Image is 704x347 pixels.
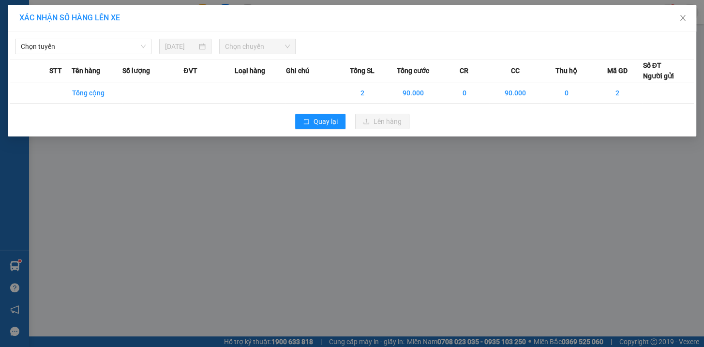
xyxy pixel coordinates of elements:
[72,82,122,104] td: Tổng cộng
[388,82,438,104] td: 90.000
[165,41,197,52] input: 13/08/2025
[643,60,674,81] div: Số ĐT Người gửi
[19,13,120,22] span: XÁC NHẬN SỐ HÀNG LÊN XE
[72,65,100,76] span: Tên hàng
[314,116,338,127] span: Quay lại
[350,65,374,76] span: Tổng SL
[5,56,78,72] h2: VT956B2H
[555,65,577,76] span: Thu hộ
[55,56,251,148] h2: VP Nhận: Bến xe Trung tâm [GEOGRAPHIC_DATA]
[490,82,540,104] td: 90.000
[184,65,197,76] span: ĐVT
[235,65,265,76] span: Loại hàng
[460,65,468,76] span: CR
[285,65,309,76] span: Ghi chú
[607,65,627,76] span: Mã GD
[295,114,345,129] button: rollbackQuay lại
[592,82,643,104] td: 2
[59,23,118,39] b: Sao Việt
[21,39,146,54] span: Chọn tuyến
[303,118,310,126] span: rollback
[669,5,696,32] button: Close
[355,114,409,129] button: uploadLên hàng
[225,39,290,54] span: Chọn chuyến
[5,8,54,56] img: logo.jpg
[541,82,592,104] td: 0
[439,82,490,104] td: 0
[337,82,388,104] td: 2
[122,65,150,76] span: Số lượng
[679,14,687,22] span: close
[510,65,519,76] span: CC
[49,65,62,76] span: STT
[397,65,429,76] span: Tổng cước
